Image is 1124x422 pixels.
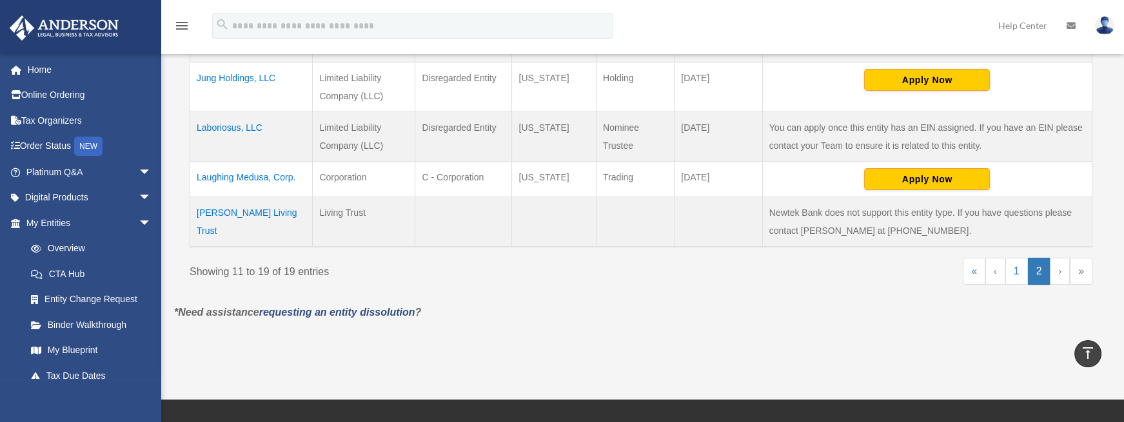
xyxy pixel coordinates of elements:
[139,159,164,186] span: arrow_drop_down
[139,210,164,236] span: arrow_drop_down
[597,161,675,197] td: Trading
[864,69,990,91] button: Apply Now
[597,62,675,111] td: Holding
[190,161,313,197] td: Laughing Medusa, Corp.
[415,161,512,197] td: C - Corporation
[864,168,990,190] button: Apply Now
[1028,258,1050,285] a: 2
[190,258,631,281] div: Showing 11 to 19 of 19 entries
[190,197,313,247] td: [PERSON_NAME] Living Trust
[9,159,171,185] a: Platinum Q&Aarrow_drop_down
[18,261,164,287] a: CTA Hub
[762,197,1092,247] td: Newtek Bank does not support this entity type. If you have questions please contact [PERSON_NAME]...
[174,23,190,34] a: menu
[18,363,164,388] a: Tax Due Dates
[313,161,415,197] td: Corporation
[174,307,421,318] em: *Need assistance ?
[675,111,763,161] td: [DATE]
[512,111,597,161] td: [US_STATE]
[675,161,763,197] td: [DATE]
[1050,258,1070,285] a: Next
[18,236,158,262] a: Overview
[139,185,164,211] span: arrow_drop_down
[6,15,123,41] img: Anderson Advisors Platinum Portal
[9,57,171,82] a: Home
[9,82,171,108] a: Online Ordering
[190,62,313,111] td: Jung Holdings, LLC
[985,258,1005,285] a: Previous
[313,62,415,111] td: Limited Liability Company (LLC)
[9,185,171,211] a: Digital Productsarrow_drop_down
[190,111,313,161] td: Laboriosus, LLC
[675,62,763,111] td: [DATE]
[313,197,415,247] td: Living Trust
[963,258,985,285] a: First
[74,137,103,156] div: NEW
[174,18,190,34] i: menu
[9,133,171,160] a: Order StatusNEW
[9,210,164,236] a: My Entitiesarrow_drop_down
[1005,258,1028,285] a: 1
[18,287,164,312] a: Entity Change Request
[512,62,597,111] td: [US_STATE]
[415,62,512,111] td: Disregarded Entity
[313,111,415,161] td: Limited Liability Company (LLC)
[597,111,675,161] td: Nominee Trustee
[215,17,230,32] i: search
[18,338,164,363] a: My Blueprint
[1074,340,1101,367] a: vertical_align_top
[9,108,171,133] a: Tax Organizers
[259,307,415,318] a: requesting an entity dissolution
[762,111,1092,161] td: You can apply once this entity has an EIN assigned. If you have an EIN please contact your Team t...
[18,312,164,338] a: Binder Walkthrough
[1070,258,1092,285] a: Last
[1080,345,1096,361] i: vertical_align_top
[512,161,597,197] td: [US_STATE]
[415,111,512,161] td: Disregarded Entity
[1095,16,1114,35] img: User Pic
